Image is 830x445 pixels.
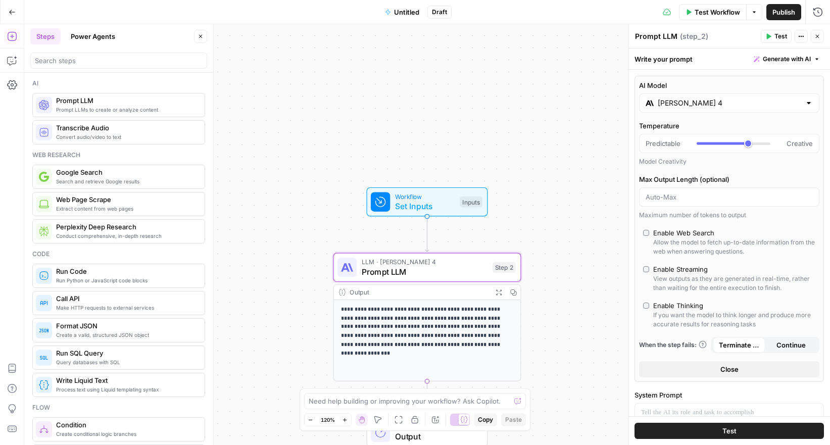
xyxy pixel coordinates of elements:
[56,222,197,232] span: Perplexity Deep Research
[766,4,801,20] button: Publish
[679,4,746,20] button: Test Workflow
[643,266,649,272] input: Enable StreamingView outputs as they are generated in real-time, rather than waiting for the enti...
[65,28,121,44] button: Power Agents
[32,250,205,259] div: Code
[379,4,425,20] button: Untitled
[362,266,488,278] span: Prompt LLM
[56,133,197,141] span: Convert audio/video to text
[501,413,526,426] button: Paste
[774,32,787,41] span: Test
[56,266,197,276] span: Run Code
[763,55,811,64] span: Generate with AI
[765,337,818,353] button: Continue
[653,264,708,274] div: Enable Streaming
[321,416,335,424] span: 120%
[56,348,197,358] span: Run SQL Query
[505,415,522,424] span: Paste
[56,276,197,284] span: Run Python or JavaScript code blocks
[56,358,197,366] span: Query databases with SQL
[362,257,488,267] span: LLM · [PERSON_NAME] 4
[395,191,455,201] span: Workflow
[635,31,677,41] textarea: Prompt LLM
[639,80,819,90] label: AI Model
[478,415,493,424] span: Copy
[56,375,197,385] span: Write Liquid Text
[646,192,813,202] input: Auto-Max
[639,211,819,220] div: Maximum number of tokens to output
[56,293,197,304] span: Call API
[628,48,830,69] div: Write your prompt
[474,413,497,426] button: Copy
[772,7,795,17] span: Publish
[56,167,197,177] span: Google Search
[722,426,737,436] span: Test
[639,174,819,184] label: Max Output Length (optional)
[787,138,813,149] span: Creative
[333,187,521,217] div: WorkflowSet InputsInputs
[56,331,197,339] span: Create a valid, structured JSON object
[653,228,714,238] div: Enable Web Search
[395,430,477,442] span: Output
[639,340,707,350] a: When the step fails:
[56,194,197,205] span: Web Page Scrape
[643,230,649,236] input: Enable Web SearchAllow the model to fetch up-to-date information from the web when answering ques...
[493,262,516,273] div: Step 2
[56,321,197,331] span: Format JSON
[56,123,197,133] span: Transcribe Audio
[32,403,205,412] div: Flow
[720,364,739,374] span: Close
[658,98,801,108] input: Select a model
[639,361,819,377] button: Close
[56,430,197,438] span: Create conditional logic branches
[750,53,824,66] button: Generate with AI
[395,200,455,212] span: Set Inputs
[35,56,203,66] input: Search steps
[56,106,197,114] span: Prompt LLMs to create or analyze content
[680,31,708,41] span: ( step_2 )
[30,28,61,44] button: Steps
[653,311,815,329] div: If you want the model to think longer and produce more accurate results for reasoning tasks
[761,30,792,43] button: Test
[432,8,447,17] span: Draft
[56,205,197,213] span: Extract content from web pages
[32,151,205,160] div: Web research
[425,217,429,252] g: Edge from start to step_2
[719,340,759,350] span: Terminate Workflow
[394,7,419,17] span: Untitled
[56,177,197,185] span: Search and retrieve Google results
[646,138,680,149] span: Predictable
[56,420,197,430] span: Condition
[653,274,815,292] div: View outputs as they are generated in real-time, rather than waiting for the entire execution to ...
[639,157,819,166] div: Model Creativity
[653,301,703,311] div: Enable Thinking
[56,95,197,106] span: Prompt LLM
[634,423,824,439] button: Test
[776,340,806,350] span: Continue
[350,287,488,297] div: Output
[32,79,205,88] div: Ai
[56,304,197,312] span: Make HTTP requests to external services
[460,196,482,208] div: Inputs
[634,390,824,400] label: System Prompt
[56,385,197,393] span: Process text using Liquid templating syntax
[639,121,819,131] label: Temperature
[56,232,197,240] span: Conduct comprehensive, in-depth research
[643,303,649,309] input: Enable ThinkingIf you want the model to think longer and produce more accurate results for reason...
[695,7,740,17] span: Test Workflow
[653,238,815,256] div: Allow the model to fetch up-to-date information from the web when answering questions.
